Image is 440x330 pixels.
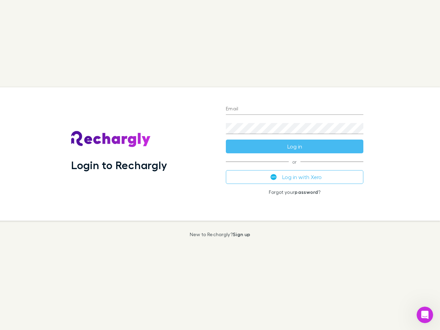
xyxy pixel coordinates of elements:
iframe: Intercom live chat [417,307,433,323]
h1: Login to Rechargly [71,158,167,172]
img: Rechargly's Logo [71,131,151,147]
a: password [295,189,318,195]
p: Forgot your ? [226,189,363,195]
a: Sign up [233,231,250,237]
button: Log in [226,140,363,153]
span: or [226,162,363,162]
p: New to Rechargly? [190,232,251,237]
button: Log in with Xero [226,170,363,184]
img: Xero's logo [271,174,277,180]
